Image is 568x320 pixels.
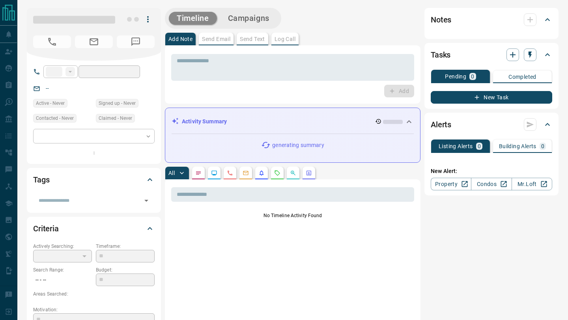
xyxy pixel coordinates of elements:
[431,91,552,104] button: New Task
[96,266,155,273] p: Budget:
[272,141,324,149] p: generating summary
[46,85,49,91] a: --
[439,143,473,149] p: Listing Alerts
[33,219,155,238] div: Criteria
[168,36,192,42] p: Add Note
[290,170,296,176] svg: Opportunities
[499,143,536,149] p: Building Alerts
[117,35,155,48] span: No Number
[33,222,59,235] h2: Criteria
[220,12,277,25] button: Campaigns
[33,243,92,250] p: Actively Searching:
[36,99,65,107] span: Active - Never
[75,35,113,48] span: No Email
[195,170,202,176] svg: Notes
[431,45,552,64] div: Tasks
[33,35,71,48] span: No Number
[96,243,155,250] p: Timeframe:
[168,170,175,176] p: All
[508,74,536,80] p: Completed
[431,48,450,61] h2: Tasks
[478,143,481,149] p: 0
[445,74,466,79] p: Pending
[258,170,265,176] svg: Listing Alerts
[33,173,49,186] h2: Tags
[431,115,552,134] div: Alerts
[33,306,155,313] p: Motivation:
[471,178,512,190] a: Condos
[431,167,552,175] p: New Alert:
[141,195,152,206] button: Open
[431,10,552,29] div: Notes
[512,178,552,190] a: Mr.Loft
[182,117,227,126] p: Activity Summary
[541,143,544,149] p: 0
[171,212,414,219] p: No Timeline Activity Found
[227,170,233,176] svg: Calls
[274,170,280,176] svg: Requests
[211,170,217,176] svg: Lead Browsing Activity
[33,273,92,287] p: -- - --
[243,170,249,176] svg: Emails
[36,114,74,122] span: Contacted - Never
[431,178,471,190] a: Property
[431,118,451,131] h2: Alerts
[306,170,312,176] svg: Agent Actions
[99,114,132,122] span: Claimed - Never
[169,12,217,25] button: Timeline
[471,74,474,79] p: 0
[33,266,92,273] p: Search Range:
[33,290,155,298] p: Areas Searched:
[99,99,136,107] span: Signed up - Never
[431,13,451,26] h2: Notes
[33,170,155,189] div: Tags
[172,114,414,129] div: Activity Summary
